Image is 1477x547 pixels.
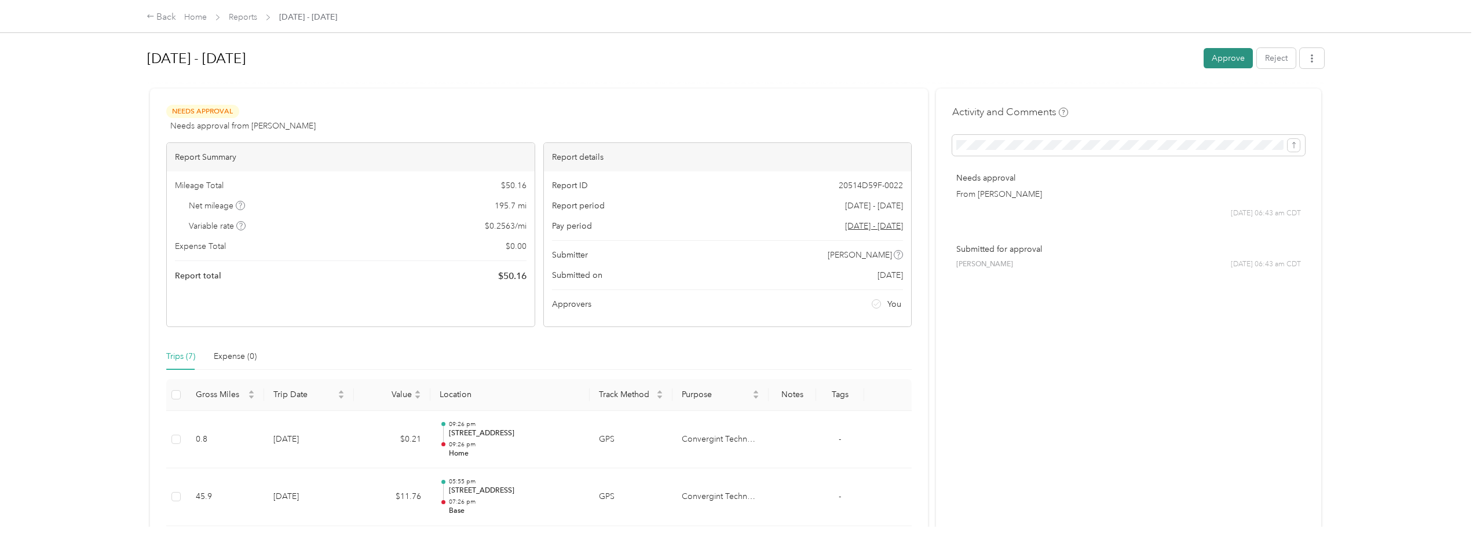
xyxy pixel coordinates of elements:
th: Tags [816,379,864,411]
span: caret-down [752,394,759,401]
span: caret-down [248,394,255,401]
div: Expense (0) [214,350,257,363]
span: Report period [552,200,605,212]
span: $ 0.00 [506,240,527,252]
td: GPS [590,411,672,469]
span: 20514D59F-0022 [839,179,903,192]
p: From [PERSON_NAME] [956,188,1301,200]
p: 05:55 pm [449,478,580,486]
span: [PERSON_NAME] [956,259,1013,270]
span: $ 50.16 [498,269,527,283]
div: Trips (7) [166,350,195,363]
span: Needs Approval [166,105,239,118]
span: [DATE] [878,269,903,281]
p: 09:26 pm [449,440,580,449]
span: caret-up [656,388,663,395]
p: Submitted for approval [956,243,1301,255]
p: [STREET_ADDRESS] [449,428,580,439]
h4: Activity and Comments [952,105,1068,119]
td: 0.8 [187,411,264,469]
th: Trip Date [264,379,353,411]
th: Purpose [672,379,768,411]
p: 07:26 pm [449,498,580,506]
p: Base [449,506,580,516]
h1: Aug 1 - 31, 2025 [147,45,1196,72]
span: $ 0.2563 / mi [485,220,527,232]
div: Report details [544,143,912,171]
th: Track Method [590,379,672,411]
span: [PERSON_NAME] [828,249,892,261]
span: [DATE] 06:43 am CDT [1231,208,1301,219]
span: Submitter [552,249,588,261]
span: Purpose [682,390,750,399]
div: Report Summary [167,143,535,171]
span: caret-down [414,394,421,401]
td: Convergint Technologies [672,468,768,526]
p: Needs approval [956,172,1301,184]
span: [DATE] - [DATE] [845,200,903,212]
td: Convergint Technologies [672,411,768,469]
span: Go to pay period [845,220,903,232]
span: Gross Miles [196,390,246,399]
td: [DATE] [264,411,353,469]
span: Track Method [599,390,654,399]
iframe: Everlance-gr Chat Button Frame [1412,482,1477,547]
th: Value [354,379,430,411]
td: 45.9 [187,468,264,526]
span: caret-up [248,388,255,395]
span: Value [363,390,412,399]
span: caret-down [656,394,663,401]
span: Submitted on [552,269,602,281]
th: Notes [769,379,817,411]
a: Reports [229,12,257,22]
a: Home [184,12,207,22]
div: Back [147,10,177,24]
th: Location [430,379,590,411]
td: GPS [590,468,672,526]
td: [DATE] [264,468,353,526]
span: [DATE] - [DATE] [279,11,337,23]
span: Mileage Total [175,179,224,192]
span: Report ID [552,179,588,192]
span: Needs approval from [PERSON_NAME] [170,120,316,132]
th: Gross Miles [187,379,264,411]
span: You [887,298,901,310]
span: Trip Date [273,390,335,399]
span: caret-down [338,394,345,401]
span: Report total [175,270,221,282]
span: Approvers [552,298,591,310]
span: Pay period [552,220,592,232]
span: caret-up [414,388,421,395]
span: Expense Total [175,240,226,252]
td: $11.76 [354,468,430,526]
span: Net mileage [189,200,245,212]
td: $0.21 [354,411,430,469]
span: - [839,434,841,444]
span: 195.7 mi [495,200,527,212]
button: Reject [1257,48,1296,68]
span: Variable rate [189,220,246,232]
button: Approve [1204,48,1253,68]
span: [DATE] 06:43 am CDT [1231,259,1301,270]
span: caret-up [338,388,345,395]
p: Home [449,449,580,459]
p: [STREET_ADDRESS] [449,486,580,496]
p: 09:26 pm [449,420,580,428]
span: - [839,491,841,501]
span: caret-up [752,388,759,395]
span: $ 50.16 [501,179,527,192]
